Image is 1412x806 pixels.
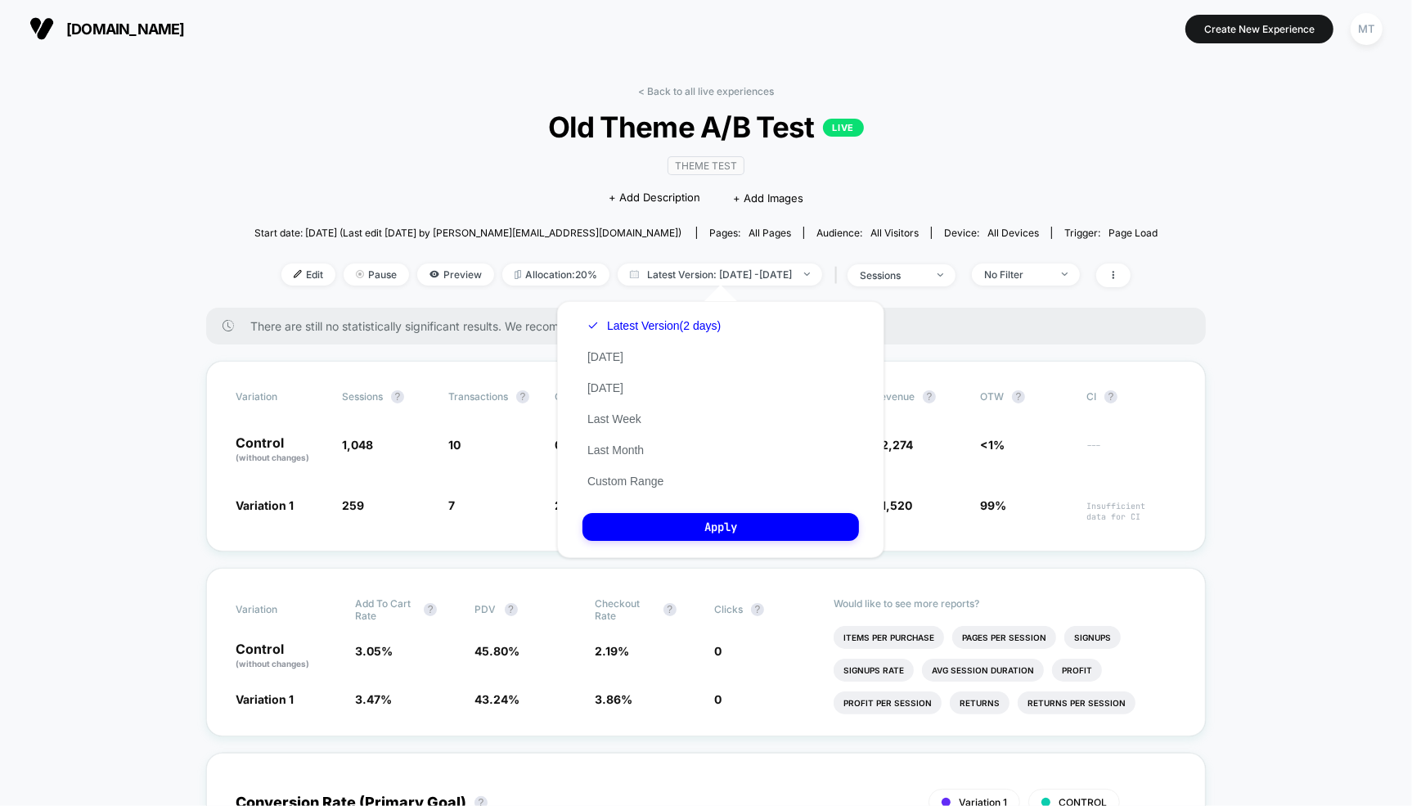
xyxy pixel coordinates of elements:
[236,659,309,669] span: (without changes)
[714,692,722,706] span: 0
[448,390,508,403] span: Transactions
[1185,15,1333,43] button: Create New Experience
[709,227,791,239] div: Pages:
[984,268,1050,281] div: No Filter
[475,644,520,658] span: 45.80 %
[834,597,1176,610] p: Would like to see more reports?
[299,110,1112,144] span: Old Theme A/B Test
[595,644,629,658] span: 2.19 %
[834,659,914,682] li: Signups Rate
[582,513,859,541] button: Apply
[236,453,309,462] span: (without changes)
[630,270,639,278] img: calendar
[281,263,335,286] span: Edit
[236,390,326,403] span: Variation
[342,498,364,512] span: 259
[1012,390,1025,403] button: ?
[1062,272,1068,276] img: end
[1346,12,1387,46] button: MT
[342,438,373,452] span: 1,048
[609,190,700,206] span: + Add Description
[236,597,326,622] span: Variation
[355,597,416,622] span: Add To Cart Rate
[860,269,925,281] div: sessions
[714,603,743,615] span: Clicks
[582,412,646,426] button: Last Week
[502,263,609,286] span: Allocation: 20%
[922,659,1044,682] li: Avg Session Duration
[952,626,1056,649] li: Pages Per Session
[830,263,848,287] span: |
[1086,501,1176,522] span: Insufficient data for CI
[834,691,942,714] li: Profit Per Session
[505,603,518,616] button: ?
[749,227,791,239] span: all pages
[236,692,294,706] span: Variation 1
[931,227,1051,239] span: Device:
[417,263,494,286] span: Preview
[638,85,774,97] a: < Back to all live experiences
[66,20,185,38] span: [DOMAIN_NAME]
[1086,390,1176,403] span: CI
[254,227,681,239] span: Start date: [DATE] (Last edit [DATE] by [PERSON_NAME][EMAIL_ADDRESS][DOMAIN_NAME])
[516,390,529,403] button: ?
[714,644,722,658] span: 0
[582,349,628,364] button: [DATE]
[1086,440,1176,464] span: ---
[980,390,1070,403] span: OTW
[987,227,1039,239] span: all devices
[1108,227,1158,239] span: Page Load
[1052,659,1102,682] li: Profit
[355,692,392,706] span: 3.47 %
[1064,227,1158,239] div: Trigger:
[618,263,822,286] span: Latest Version: [DATE] - [DATE]
[582,380,628,395] button: [DATE]
[294,270,302,278] img: edit
[870,227,919,239] span: All Visitors
[938,273,943,277] img: end
[236,498,294,512] span: Variation 1
[25,16,190,42] button: [DOMAIN_NAME]
[344,263,409,286] span: Pause
[424,603,437,616] button: ?
[834,626,944,649] li: Items Per Purchase
[448,498,455,512] span: 7
[356,270,364,278] img: end
[595,597,655,622] span: Checkout Rate
[1104,390,1117,403] button: ?
[29,16,54,41] img: Visually logo
[515,270,521,279] img: rebalance
[1351,13,1383,45] div: MT
[1018,691,1135,714] li: Returns Per Session
[980,438,1005,452] span: <1%
[236,642,339,670] p: Control
[475,692,520,706] span: 43.24 %
[950,691,1010,714] li: Returns
[342,390,383,403] span: Sessions
[663,603,677,616] button: ?
[751,603,764,616] button: ?
[804,272,810,276] img: end
[236,436,326,464] p: Control
[582,443,649,457] button: Last Month
[1064,626,1121,649] li: Signups
[582,474,668,489] button: Custom Range
[823,119,864,137] p: LIVE
[980,498,1006,512] span: 99%
[595,692,632,706] span: 3.86 %
[668,156,744,175] span: Theme Test
[733,191,803,205] span: + Add Images
[475,603,497,615] span: PDV
[250,319,1173,333] span: There are still no statistically significant results. We recommend waiting a few more days
[391,390,404,403] button: ?
[448,438,461,452] span: 10
[816,227,919,239] div: Audience:
[923,390,936,403] button: ?
[582,318,726,333] button: Latest Version(2 days)
[355,644,393,658] span: 3.05 %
